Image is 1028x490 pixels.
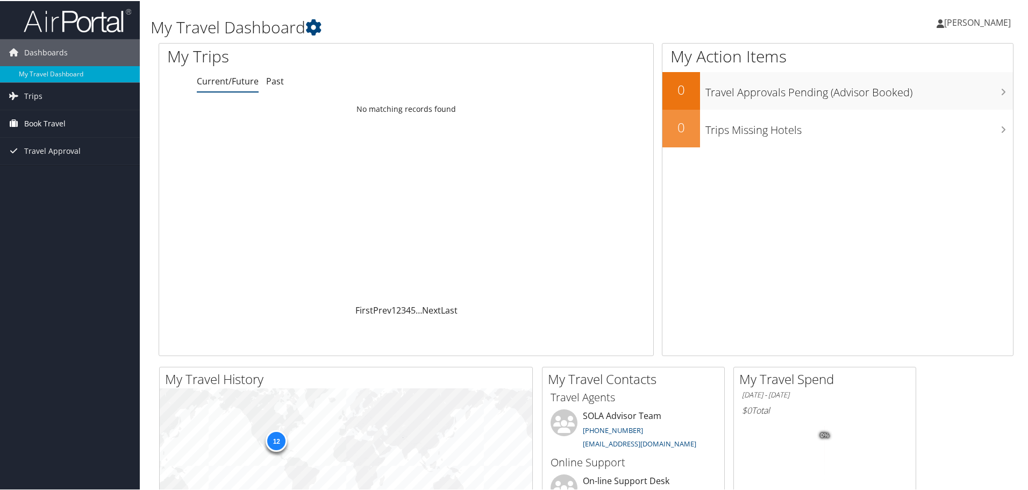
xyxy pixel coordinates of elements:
td: No matching records found [159,98,653,118]
a: [PERSON_NAME] [937,5,1022,38]
span: Trips [24,82,42,109]
img: airportal-logo.png [24,7,131,32]
li: SOLA Advisor Team [545,408,722,452]
a: Next [422,303,441,315]
h2: My Travel History [165,369,532,387]
div: 12 [266,429,287,451]
span: [PERSON_NAME] [944,16,1011,27]
h2: 0 [662,80,700,98]
a: [PHONE_NUMBER] [583,424,643,434]
a: 4 [406,303,411,315]
h2: My Travel Contacts [548,369,724,387]
span: Dashboards [24,38,68,65]
span: … [416,303,422,315]
tspan: 0% [820,431,829,438]
a: 0Trips Missing Hotels [662,109,1013,146]
h2: 0 [662,117,700,136]
a: 1 [391,303,396,315]
h3: Travel Agents [551,389,716,404]
h3: Trips Missing Hotels [705,116,1013,137]
h1: My Trips [167,44,439,67]
h3: Travel Approvals Pending (Advisor Booked) [705,79,1013,99]
a: Prev [373,303,391,315]
span: Travel Approval [24,137,81,164]
h6: Total [742,403,908,415]
h6: [DATE] - [DATE] [742,389,908,399]
h1: My Action Items [662,44,1013,67]
a: 0Travel Approvals Pending (Advisor Booked) [662,71,1013,109]
a: 5 [411,303,416,315]
a: Past [266,74,284,86]
a: [EMAIL_ADDRESS][DOMAIN_NAME] [583,438,696,448]
h1: My Travel Dashboard [151,15,731,38]
a: Last [441,303,458,315]
a: First [355,303,373,315]
h2: My Travel Spend [739,369,916,387]
span: $0 [742,403,752,415]
a: 2 [396,303,401,315]
h3: Online Support [551,454,716,469]
a: Current/Future [197,74,259,86]
span: Book Travel [24,109,66,136]
a: 3 [401,303,406,315]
